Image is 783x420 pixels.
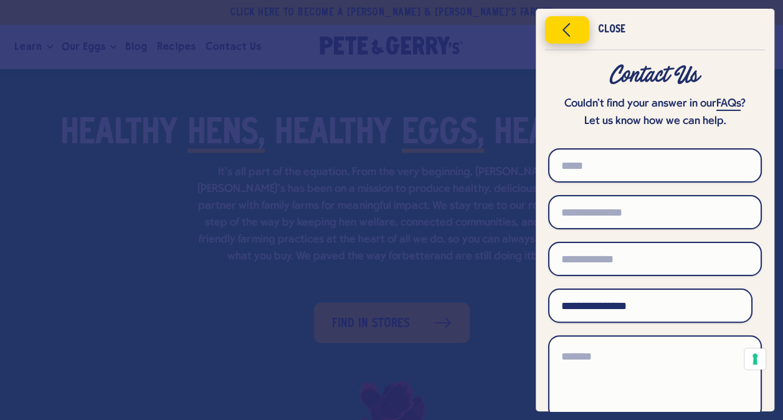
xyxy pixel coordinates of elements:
[744,348,766,370] button: Your consent preferences for tracking technologies
[548,64,762,87] div: Contact Us
[716,98,741,111] a: FAQs
[598,26,625,34] div: Close
[545,16,589,44] button: Close menu
[548,95,762,113] p: Couldn’t find your answer in our ?
[548,113,762,130] p: Let us know how we can help.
